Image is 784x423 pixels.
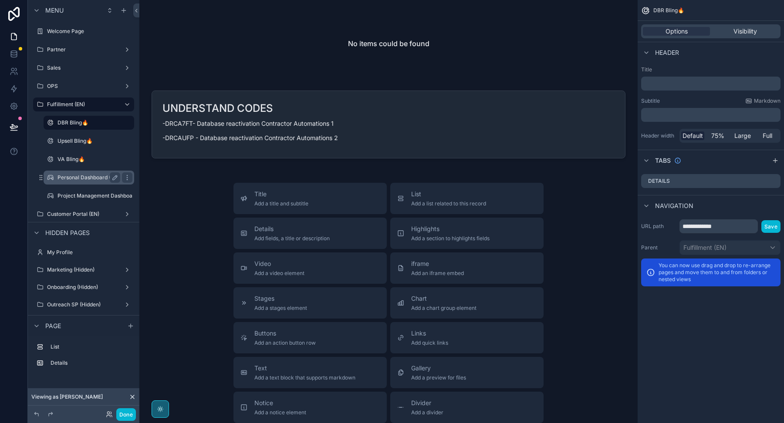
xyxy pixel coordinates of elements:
span: Video [254,259,304,268]
a: Outreach SP (Hidden) [33,298,134,312]
span: Tabs [655,156,671,165]
span: Hidden pages [45,228,90,237]
span: Add a divider [411,409,443,416]
button: NoticeAdd a notice element [233,392,387,423]
label: List [51,343,131,350]
span: Menu [45,6,64,15]
span: Fulfillment (EN) [683,243,727,252]
label: Customer Portal (EN) [47,211,120,218]
label: Title [641,66,781,73]
span: Page [45,322,61,330]
span: Divider [411,399,443,407]
button: Done [116,408,136,421]
label: Fulfillment (EN) [47,101,117,108]
a: Welcome Page [33,24,134,38]
span: Viewing as [PERSON_NAME] [31,393,103,400]
button: Save [761,220,781,233]
span: Add a text block that supports markdown [254,374,355,381]
span: Add fields, a title or description [254,235,330,242]
label: My Profile [47,249,132,256]
a: Onboarding (Hidden) [33,280,134,294]
a: Customer Portal (EN) [33,207,134,221]
label: Header width [641,132,676,139]
a: Fulfillment (EN) [33,97,134,111]
button: ChartAdd a chart group element [390,287,544,319]
button: GalleryAdd a preview for files [390,357,544,388]
label: Subtitle [641,97,660,104]
span: Add a preview for files [411,374,466,381]
button: StagesAdd a stages element [233,287,387,319]
button: DividerAdd a divider [390,392,544,423]
span: List [411,190,486,198]
span: Add an iframe embed [411,270,464,277]
a: Partner [33,43,134,57]
span: Options [666,27,688,36]
a: Markdown [745,97,781,104]
span: Add quick links [411,339,448,346]
span: Add a title and subtitle [254,200,308,207]
label: URL path [641,223,676,230]
label: Upsell Bling🔥 [57,138,132,144]
div: scrollable content [641,108,781,122]
span: Add a chart group element [411,305,476,312]
span: iframe [411,259,464,268]
span: Links [411,329,448,338]
span: Add a video element [254,270,304,277]
span: Add a list related to this record [411,200,486,207]
a: Project Management Dashboard (IN-H FF.) (clone) [44,189,134,203]
p: You can now use drag and drop to re-arrange pages and move them to and from folders or nested views [659,262,775,283]
span: Add an action button row [254,339,316,346]
label: Sales [47,64,120,71]
span: Navigation [655,201,693,210]
span: Stages [254,294,307,303]
span: Full [763,131,772,140]
button: Fulfillment (EN) [679,240,781,255]
label: Details [648,178,670,185]
span: Title [254,190,308,198]
a: OPS [33,79,134,93]
span: Buttons [254,329,316,338]
span: Add a section to highlights fields [411,235,490,242]
span: Gallery [411,364,466,373]
button: VideoAdd a video element [233,252,387,284]
button: DetailsAdd fields, a title or description [233,218,387,249]
label: Personal Dashboard (IN-H FF.) [57,174,133,181]
label: Welcome Page [47,28,132,35]
a: Personal Dashboard (IN-H FF.) [44,171,134,185]
span: Details [254,225,330,233]
button: ListAdd a list related to this record [390,183,544,214]
label: Partner [47,46,120,53]
span: Add a stages element [254,305,307,312]
button: ButtonsAdd an action button row [233,322,387,353]
label: VA Bling🔥 [57,156,132,163]
label: Parent [641,244,676,251]
button: TextAdd a text block that supports markdown [233,357,387,388]
label: Project Management Dashboard (IN-H FF.) (clone) [57,192,182,199]
button: TitleAdd a title and subtitle [233,183,387,214]
label: Details [51,359,131,366]
div: scrollable content [28,336,139,379]
span: Add a notice element [254,409,306,416]
a: Sales [33,61,134,75]
span: DBR Bling🔥 [653,7,684,14]
button: iframeAdd an iframe embed [390,252,544,284]
label: Onboarding (Hidden) [47,284,120,291]
a: Marketing (Hidden) [33,263,134,277]
span: Highlights [411,225,490,233]
span: Default [683,131,703,140]
span: Visibility [733,27,757,36]
span: Large [734,131,751,140]
a: DBR Bling🔥 [44,116,134,130]
a: Upsell Bling🔥 [44,134,134,148]
span: Notice [254,399,306,407]
div: scrollable content [641,77,781,91]
span: Chart [411,294,476,303]
label: Outreach SP (Hidden) [47,301,120,308]
span: Markdown [754,97,781,104]
span: Text [254,364,355,373]
span: 75% [711,131,724,140]
button: LinksAdd quick links [390,322,544,353]
label: DBR Bling🔥 [57,119,129,126]
span: Header [655,48,679,57]
button: HighlightsAdd a section to highlights fields [390,218,544,249]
